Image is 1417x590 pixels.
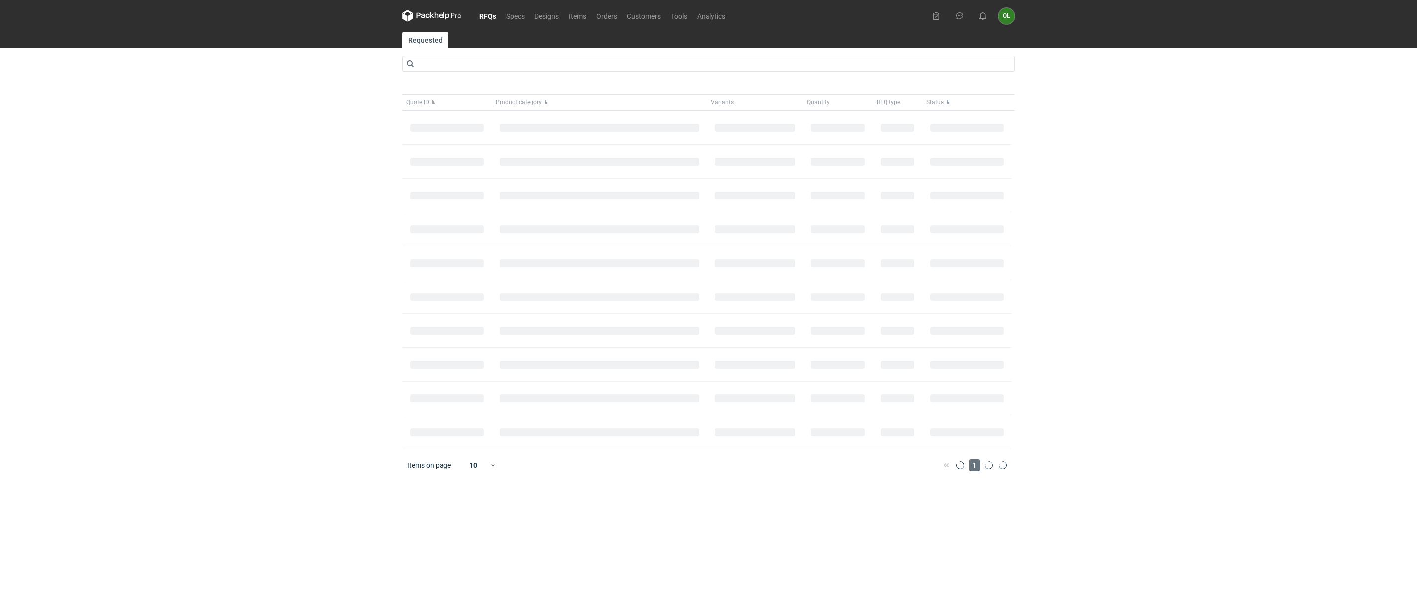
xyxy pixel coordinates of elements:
[807,98,830,106] span: Quantity
[998,8,1015,24] div: Olga Łopatowicz
[530,10,564,22] a: Designs
[492,95,707,110] button: Product category
[501,10,530,22] a: Specs
[496,98,542,106] span: Product category
[922,95,1012,110] button: Status
[474,10,501,22] a: RFQs
[591,10,622,22] a: Orders
[402,95,492,110] button: Quote ID
[457,458,490,472] div: 10
[402,10,462,22] svg: Packhelp Pro
[692,10,730,22] a: Analytics
[564,10,591,22] a: Items
[622,10,666,22] a: Customers
[406,98,429,106] span: Quote ID
[926,98,944,106] span: Status
[402,32,448,48] a: Requested
[407,460,451,470] span: Items on page
[666,10,692,22] a: Tools
[877,98,900,106] span: RFQ type
[711,98,734,106] span: Variants
[969,459,980,471] span: 1
[998,8,1015,24] button: OŁ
